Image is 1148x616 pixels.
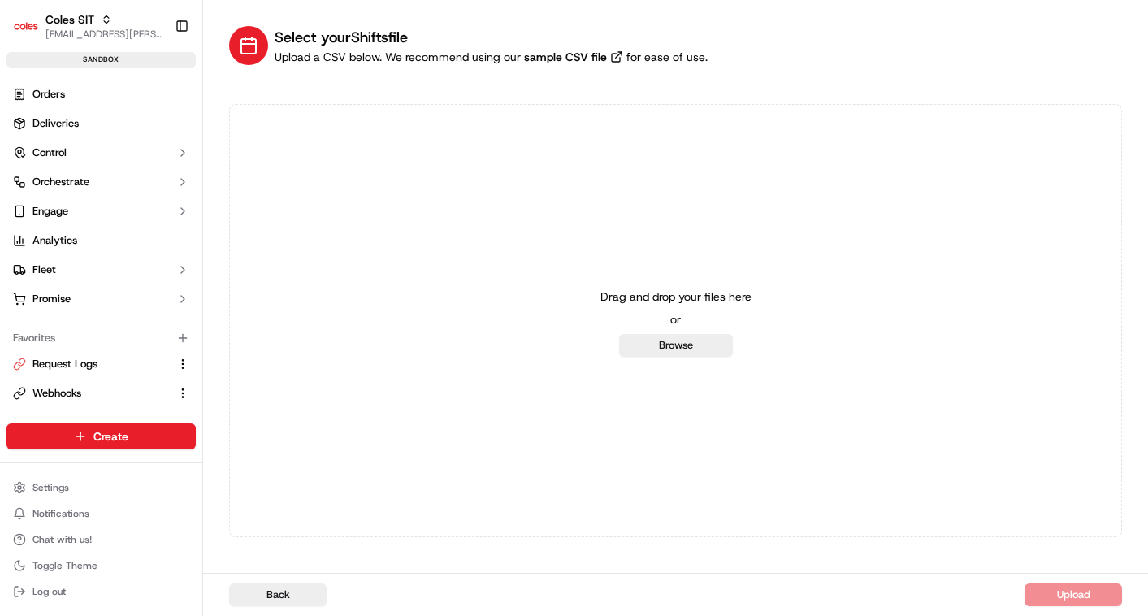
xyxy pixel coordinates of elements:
span: Create [93,428,128,445]
button: Toggle Theme [6,554,196,577]
a: Webhooks [13,386,170,401]
span: Promise [32,292,71,306]
span: Log out [32,585,66,598]
a: Orders [6,81,196,107]
button: Browse [619,334,733,357]
img: Coles SIT [13,13,39,39]
button: Engage [6,198,196,224]
button: Notifications [6,502,196,525]
a: Deliveries [6,111,196,137]
div: Upload a CSV below. We recommend using our for ease of use. [275,49,708,65]
span: Webhooks [32,386,81,401]
span: Control [32,145,67,160]
span: Chat with us! [32,533,92,546]
button: Promise [6,286,196,312]
button: Chat with us! [6,528,196,551]
h1: Select your Shifts file [275,26,708,49]
button: Coles SIT [45,11,94,28]
button: Webhooks [6,380,196,406]
span: Deliveries [32,116,79,131]
span: Request Logs [32,357,97,371]
button: Back [229,583,327,606]
button: Control [6,140,196,166]
button: Orchestrate [6,169,196,195]
span: Orchestrate [32,175,89,189]
span: Orders [32,87,65,102]
a: Analytics [6,228,196,254]
button: Fleet [6,257,196,283]
button: Create [6,423,196,449]
a: sample CSV file [521,49,626,65]
p: or [670,311,681,328]
p: Drag and drop your files here [600,288,752,305]
span: Settings [32,481,69,494]
span: Engage [32,204,68,219]
button: Coles SITColes SIT[EMAIL_ADDRESS][PERSON_NAME][PERSON_NAME][DOMAIN_NAME] [6,7,168,46]
span: Analytics [32,233,77,248]
span: Fleet [32,262,56,277]
div: sandbox [6,52,196,68]
button: Log out [6,580,196,603]
span: Notifications [32,507,89,520]
div: Favorites [6,325,196,351]
button: Request Logs [6,351,196,377]
a: Request Logs [13,357,170,371]
button: Settings [6,476,196,499]
span: Toggle Theme [32,559,97,572]
button: [EMAIL_ADDRESS][PERSON_NAME][PERSON_NAME][DOMAIN_NAME] [45,28,162,41]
